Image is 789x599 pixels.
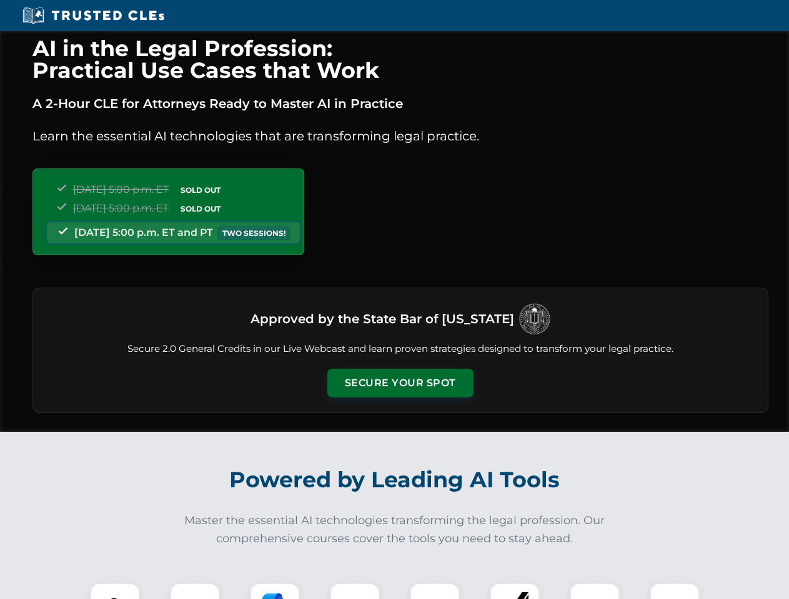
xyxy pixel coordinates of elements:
span: [DATE] 5:00 p.m. ET [73,183,169,195]
p: A 2-Hour CLE for Attorneys Ready to Master AI in Practice [32,94,768,114]
p: Learn the essential AI technologies that are transforming legal practice. [32,126,768,146]
button: Secure Your Spot [327,369,474,397]
span: [DATE] 5:00 p.m. ET [73,202,169,214]
h3: Approved by the State Bar of [US_STATE] [251,308,514,330]
img: Trusted CLEs [19,6,168,25]
p: Secure 2.0 General Credits in our Live Webcast and learn proven strategies designed to transform ... [48,342,753,356]
h2: Powered by Leading AI Tools [49,458,741,502]
h1: AI in the Legal Profession: Practical Use Cases that Work [32,37,768,81]
img: Logo [519,303,550,334]
span: SOLD OUT [176,183,225,197]
p: Master the essential AI technologies transforming the legal profession. Our comprehensive courses... [176,512,613,548]
span: SOLD OUT [176,202,225,215]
